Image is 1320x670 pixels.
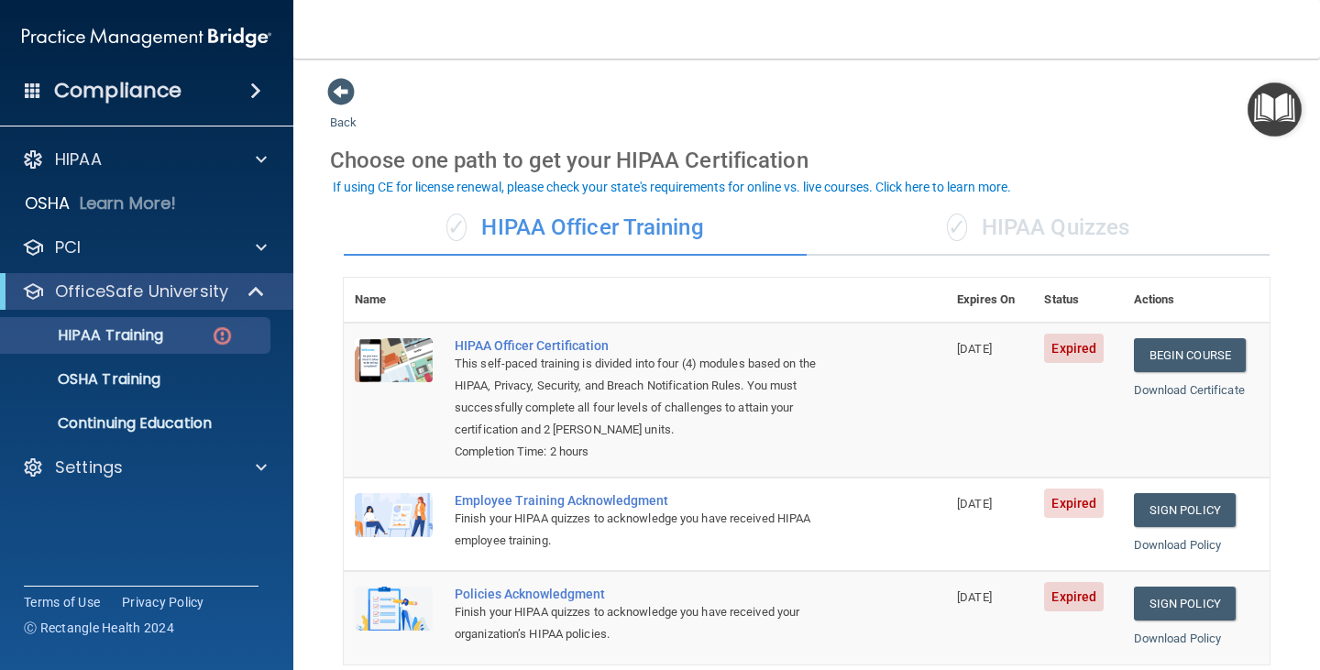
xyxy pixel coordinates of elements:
a: Download Policy [1134,632,1222,645]
a: OfficeSafe University [22,280,266,302]
p: Learn More! [80,192,177,214]
span: [DATE] [957,342,992,356]
p: PCI [55,236,81,258]
span: ✓ [446,214,467,241]
div: Choose one path to get your HIPAA Certification [330,134,1283,187]
button: Open Resource Center [1248,82,1302,137]
h4: Compliance [54,78,181,104]
p: HIPAA Training [12,326,163,345]
div: This self-paced training is divided into four (4) modules based on the HIPAA, Privacy, Security, ... [455,353,854,441]
a: Sign Policy [1134,493,1236,527]
a: HIPAA [22,148,267,170]
a: Begin Course [1134,338,1246,372]
a: HIPAA Officer Certification [455,338,854,353]
div: Policies Acknowledgment [455,587,854,601]
p: OfficeSafe University [55,280,228,302]
div: HIPAA Officer Training [344,201,807,256]
span: Expired [1044,334,1104,363]
p: HIPAA [55,148,102,170]
img: PMB logo [22,19,271,56]
span: Expired [1044,489,1104,518]
a: Download Certificate [1134,383,1245,397]
a: Back [330,93,357,129]
th: Status [1033,278,1122,323]
img: danger-circle.6113f641.png [211,324,234,347]
p: Settings [55,456,123,478]
th: Actions [1123,278,1270,323]
div: HIPAA Quizzes [807,201,1270,256]
a: Terms of Use [24,593,100,611]
a: Privacy Policy [122,593,204,611]
button: If using CE for license renewal, please check your state's requirements for online vs. live cours... [330,178,1014,196]
iframe: Drift Widget Chat Controller [1003,548,1298,621]
a: Settings [22,456,267,478]
div: Finish your HIPAA quizzes to acknowledge you have received HIPAA employee training. [455,508,854,552]
span: [DATE] [957,497,992,511]
p: OSHA [25,192,71,214]
div: Completion Time: 2 hours [455,441,854,463]
a: PCI [22,236,267,258]
th: Expires On [946,278,1033,323]
span: [DATE] [957,590,992,604]
th: Name [344,278,444,323]
span: Ⓒ Rectangle Health 2024 [24,619,174,637]
p: Continuing Education [12,414,262,433]
p: OSHA Training [12,370,160,389]
a: Download Policy [1134,538,1222,552]
div: Finish your HIPAA quizzes to acknowledge you have received your organization’s HIPAA policies. [455,601,854,645]
div: Employee Training Acknowledgment [455,493,854,508]
span: ✓ [947,214,967,241]
div: If using CE for license renewal, please check your state's requirements for online vs. live cours... [333,181,1011,193]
